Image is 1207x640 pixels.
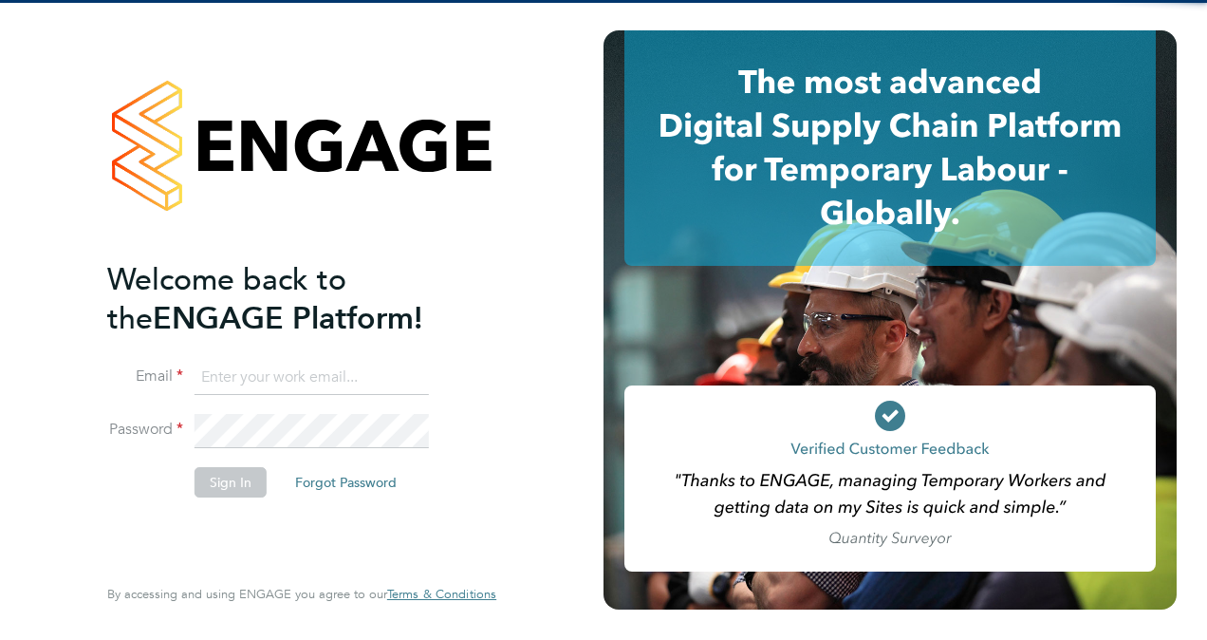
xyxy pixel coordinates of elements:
[107,261,346,337] span: Welcome back to the
[387,587,496,602] a: Terms & Conditions
[195,467,267,498] button: Sign In
[387,586,496,602] span: Terms & Conditions
[107,586,496,602] span: By accessing and using ENGAGE you agree to our
[195,361,429,395] input: Enter your work email...
[107,420,183,440] label: Password
[280,467,412,498] button: Forgot Password
[107,260,477,338] h2: ENGAGE Platform!
[107,367,183,386] label: Email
